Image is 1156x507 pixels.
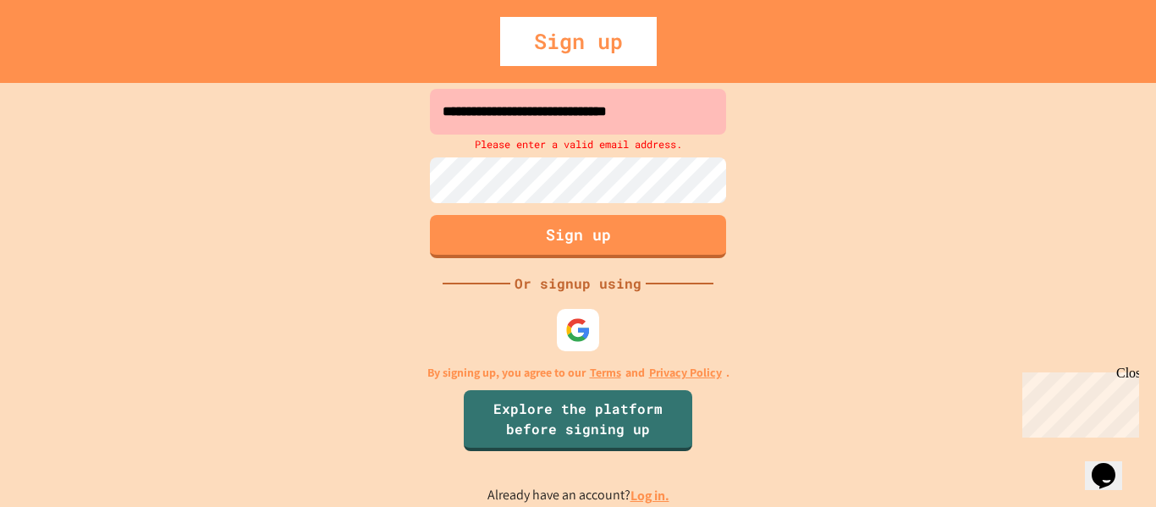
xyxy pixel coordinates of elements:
img: google-icon.svg [565,317,591,343]
div: Or signup using [510,273,646,294]
a: Explore the platform before signing up [464,390,692,451]
a: Terms [590,364,621,382]
iframe: chat widget [1085,439,1139,490]
div: Sign up [500,17,657,66]
button: Sign up [430,215,726,258]
div: Chat with us now!Close [7,7,117,107]
a: Log in. [630,487,669,504]
a: Privacy Policy [649,364,722,382]
p: Already have an account? [487,485,669,506]
p: By signing up, you agree to our and . [427,364,729,382]
div: Please enter a valid email address. [426,135,730,153]
iframe: chat widget [1016,366,1139,438]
